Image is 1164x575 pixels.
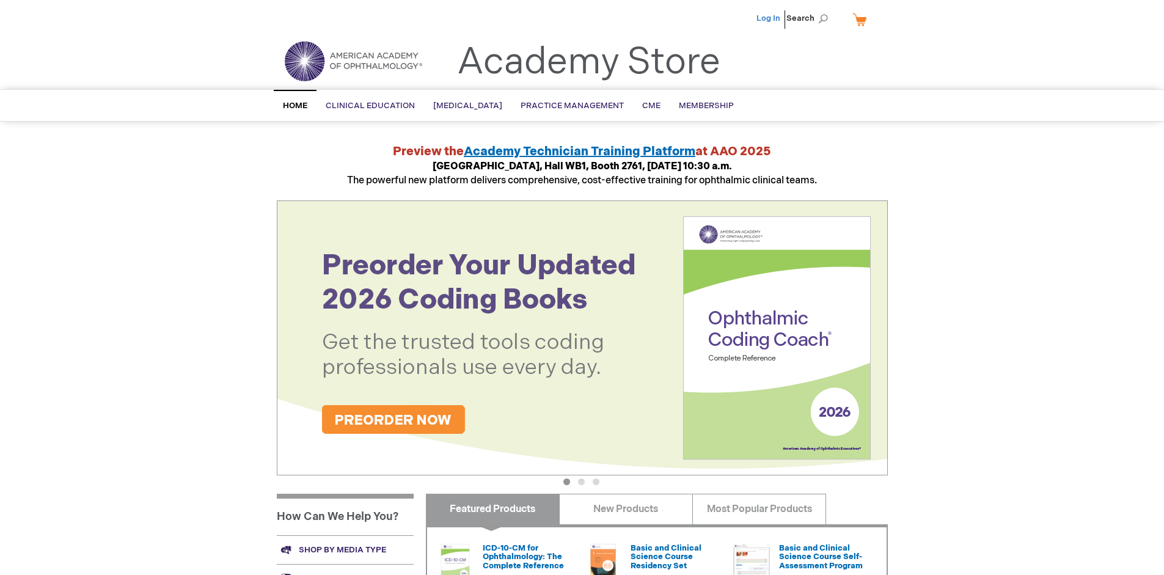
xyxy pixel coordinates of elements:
a: Featured Products [426,494,560,524]
span: CME [642,101,661,111]
span: Home [283,101,307,111]
a: Academy Store [457,40,720,84]
a: ICD-10-CM for Ophthalmology: The Complete Reference [483,543,564,571]
button: 1 of 3 [563,478,570,485]
h1: How Can We Help You? [277,494,414,535]
a: Academy Technician Training Platform [464,144,695,159]
span: Membership [679,101,734,111]
strong: [GEOGRAPHIC_DATA], Hall WB1, Booth 2761, [DATE] 10:30 a.m. [433,161,732,172]
strong: Preview the at AAO 2025 [393,144,771,159]
span: Practice Management [521,101,624,111]
span: Clinical Education [326,101,415,111]
a: Basic and Clinical Science Course Self-Assessment Program [779,543,863,571]
span: Search [786,6,833,31]
button: 3 of 3 [593,478,599,485]
button: 2 of 3 [578,478,585,485]
a: New Products [559,494,693,524]
span: The powerful new platform delivers comprehensive, cost-effective training for ophthalmic clinical... [347,161,817,186]
a: Most Popular Products [692,494,826,524]
a: Basic and Clinical Science Course Residency Set [631,543,701,571]
a: Log In [756,13,780,23]
a: Shop by media type [277,535,414,564]
span: [MEDICAL_DATA] [433,101,502,111]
